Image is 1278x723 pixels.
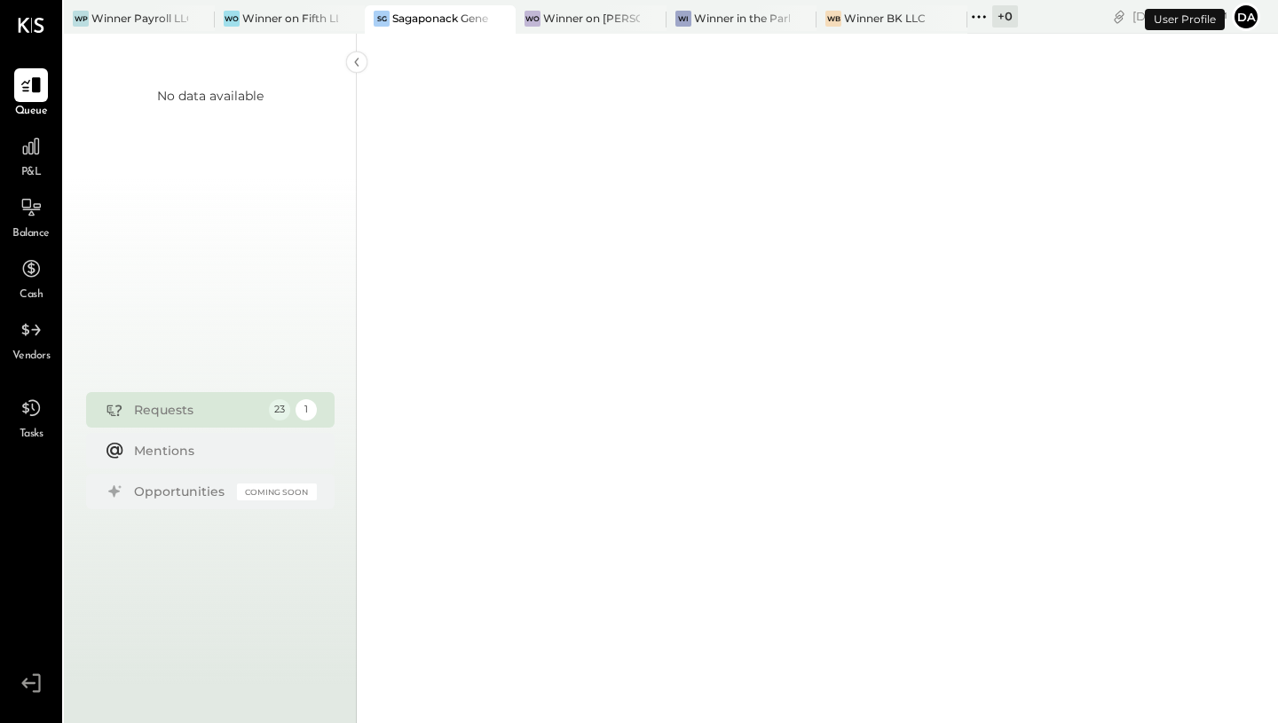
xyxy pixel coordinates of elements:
div: 1 [296,399,317,420]
a: P&L [1,130,61,181]
div: 23 [269,399,290,420]
div: Requests [134,401,260,419]
span: Queue [15,104,48,120]
a: Queue [1,68,61,120]
div: WP [73,11,89,27]
div: Winner BK LLC [844,11,926,26]
div: Winner in the Park [694,11,791,26]
span: Balance [12,226,50,242]
a: Vendors [1,313,61,365]
div: Winner on [PERSON_NAME] [543,11,640,26]
a: Tasks [1,391,61,443]
div: No data available [157,87,264,105]
button: da [1232,3,1260,31]
span: Cash [20,287,43,303]
div: Opportunities [134,483,228,500]
div: Mentions [134,442,308,460]
div: Winner on Fifth LLC [242,11,339,26]
div: [DATE] [1132,8,1227,25]
div: Wo [224,11,240,27]
div: copy link [1110,7,1128,26]
span: Vendors [12,349,51,365]
div: Wo [525,11,540,27]
a: Cash [1,252,61,303]
div: Winner Payroll LLC [91,11,188,26]
div: SG [374,11,390,27]
div: Sagaponack General Store [392,11,489,26]
div: Coming Soon [237,483,317,500]
a: Balance [1,191,61,242]
div: + 0 [992,5,1018,28]
span: Tasks [20,427,43,443]
div: User Profile [1145,9,1225,30]
div: Wi [675,11,691,27]
span: P&L [21,165,42,181]
div: WB [825,11,841,27]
